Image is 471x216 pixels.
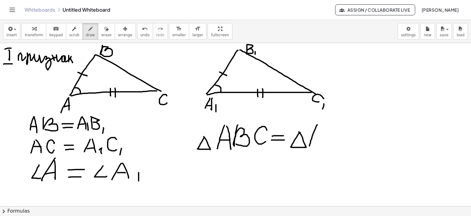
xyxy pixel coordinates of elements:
span: load [457,33,465,37]
button: erase [98,23,115,40]
i: redo [157,25,163,33]
span: keypad [49,33,63,37]
button: redoredo [153,23,168,40]
button: scrub [66,23,83,40]
button: arrange [115,23,136,40]
span: [PERSON_NAME] [421,7,459,13]
button: format_sizelarger [189,23,206,40]
button: save [436,23,452,40]
button: Assign / Collaborate Live [335,4,415,15]
i: keyboard [53,25,59,33]
span: redo [156,33,164,37]
button: load [453,23,468,40]
span: draw [86,33,95,37]
button: undoundo [137,23,153,40]
i: undo [142,25,148,33]
span: settings [401,33,416,37]
span: new [424,33,431,37]
i: format_size [195,25,201,33]
span: smaller [172,33,186,37]
a: Whiteboards [25,7,55,13]
button: format_sizesmaller [169,23,189,40]
span: larger [192,33,203,37]
button: Toggle navigation [7,5,17,15]
button: transform [21,23,46,40]
button: draw [82,23,98,40]
button: insert [3,23,20,40]
i: format_size [176,25,182,33]
span: insert [6,33,17,37]
button: keyboardkeypad [46,23,66,40]
span: transform [25,33,43,37]
span: scrub [69,33,79,37]
button: [PERSON_NAME] [416,4,464,15]
span: arrange [118,33,132,37]
span: erase [101,33,111,37]
button: settings [398,23,419,40]
span: undo [140,33,150,37]
span: fullscreen [211,33,229,37]
button: fullscreen [208,23,232,40]
span: save [440,33,448,37]
button: new [420,23,435,40]
span: Assign / Collaborate Live [340,7,410,13]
